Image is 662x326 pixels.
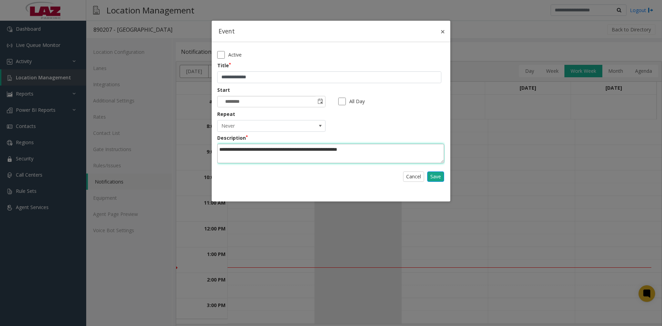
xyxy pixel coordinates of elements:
[315,120,325,131] span: select
[217,111,433,118] label: Repeat
[217,62,231,69] label: Title
[219,28,443,35] span: Event
[403,171,424,182] a: Cancel
[217,135,248,141] label: Description
[439,28,447,36] a: Close
[349,98,365,105] span: All Day
[218,120,303,131] span: Never
[315,96,325,107] span: select
[427,171,444,182] a: Save
[217,87,230,93] label: Start
[217,120,325,132] span: Recurrence editor
[228,51,242,58] span: Active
